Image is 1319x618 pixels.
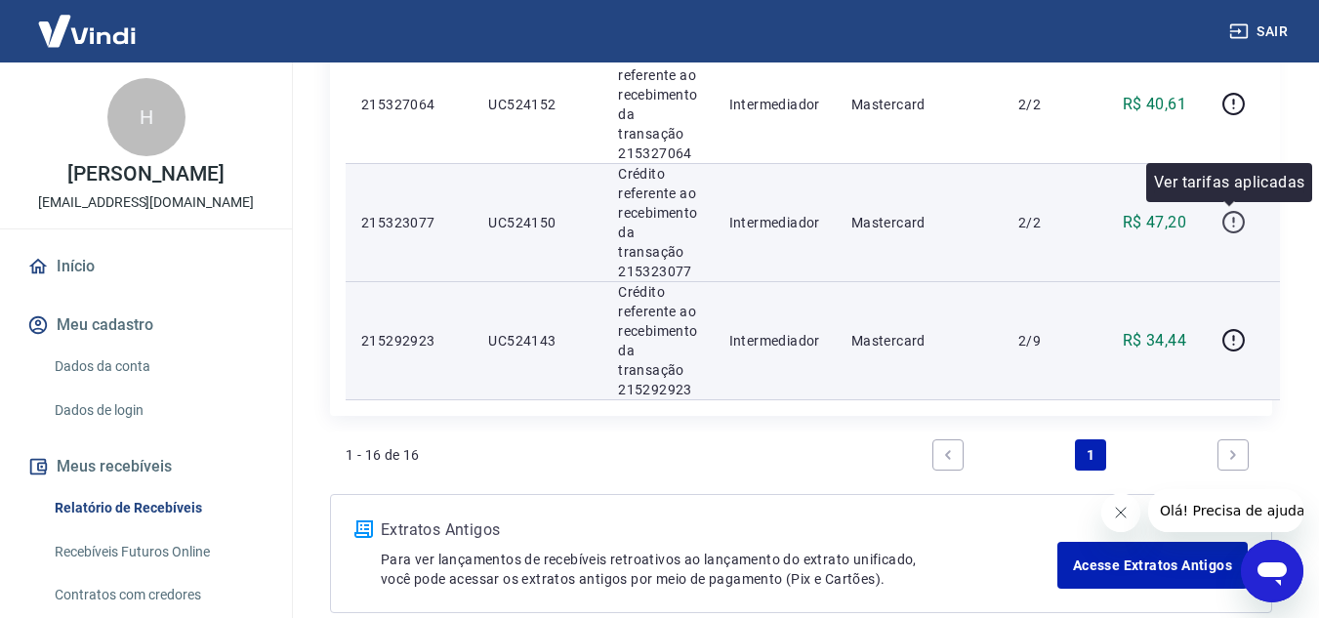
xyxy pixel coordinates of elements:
button: Sair [1225,14,1296,50]
p: [PERSON_NAME] [67,164,224,185]
p: Mastercard [851,213,987,232]
p: Intermediador [729,213,820,232]
p: UC524150 [488,213,587,232]
div: H [107,78,185,156]
a: Recebíveis Futuros Online [47,532,268,572]
span: Olá! Precisa de ajuda? [12,14,164,29]
p: Intermediador [729,95,820,114]
button: Meu cadastro [23,304,268,347]
a: Início [23,245,268,288]
a: Relatório de Recebíveis [47,488,268,528]
p: 2/2 [1018,95,1076,114]
img: Vindi [23,1,150,61]
p: 215323077 [361,213,457,232]
p: 215292923 [361,331,457,350]
p: 2/9 [1018,331,1076,350]
p: UC524152 [488,95,587,114]
p: Extratos Antigos [381,518,1057,542]
a: Contratos com credores [47,575,268,615]
p: 215327064 [361,95,457,114]
ul: Pagination [925,432,1257,478]
a: Dados de login [47,391,268,431]
p: Intermediador [729,331,820,350]
p: R$ 40,61 [1123,93,1186,116]
p: 1 - 16 de 16 [346,445,420,465]
a: Page 1 is your current page [1075,439,1106,471]
p: Mastercard [851,331,987,350]
a: Next page [1217,439,1249,471]
p: Ver tarifas aplicadas [1154,171,1304,194]
iframe: Botão para abrir a janela de mensagens [1241,540,1303,602]
p: Para ver lançamentos de recebíveis retroativos ao lançamento do extrato unificado, você pode aces... [381,550,1057,589]
a: Dados da conta [47,347,268,387]
iframe: Fechar mensagem [1101,493,1140,532]
p: 2/2 [1018,213,1076,232]
img: ícone [354,520,373,538]
p: R$ 34,44 [1123,329,1186,352]
a: Acesse Extratos Antigos [1057,542,1248,589]
p: UC524143 [488,331,587,350]
p: R$ 47,20 [1123,211,1186,234]
button: Meus recebíveis [23,445,268,488]
p: Crédito referente ao recebimento da transação 215292923 [618,282,697,399]
a: Previous page [932,439,964,471]
p: Mastercard [851,95,987,114]
p: Crédito referente ao recebimento da transação 215327064 [618,46,697,163]
p: [EMAIL_ADDRESS][DOMAIN_NAME] [38,192,254,213]
p: Crédito referente ao recebimento da transação 215323077 [618,164,697,281]
iframe: Mensagem da empresa [1148,489,1303,532]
